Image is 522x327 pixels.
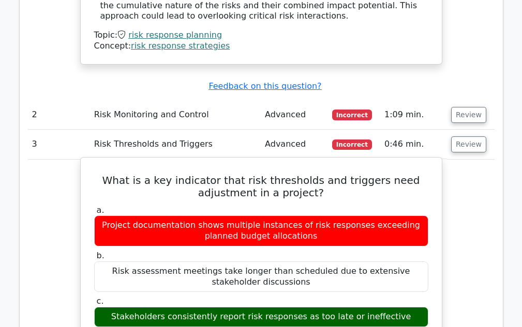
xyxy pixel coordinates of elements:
[128,30,222,40] a: risk response planning
[261,100,328,130] td: Advanced
[28,130,90,159] td: 3
[94,41,428,52] div: Concept:
[97,251,105,260] span: b.
[332,139,372,150] span: Incorrect
[380,100,447,130] td: 1:09 min.
[28,100,90,130] td: 2
[208,81,321,91] a: Feedback on this question?
[93,174,429,199] h5: What is a key indicator that risk thresholds and triggers need adjustment in a project?
[94,215,428,246] div: Project documentation shows multiple instances of risk responses exceeding planned budget allocat...
[94,261,428,292] div: Risk assessment meetings take longer than scheduled due to extensive stakeholder discussions
[90,130,261,159] td: Risk Thresholds and Triggers
[261,130,328,159] td: Advanced
[94,307,428,327] div: Stakeholders consistently report risk responses as too late or ineffective
[131,41,230,51] a: risk response strategies
[451,136,486,152] button: Review
[90,100,261,130] td: Risk Monitoring and Control
[94,30,428,41] div: Topic:
[332,110,372,120] span: Incorrect
[97,296,104,306] span: c.
[451,107,486,123] button: Review
[380,130,447,159] td: 0:46 min.
[97,205,105,215] span: a.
